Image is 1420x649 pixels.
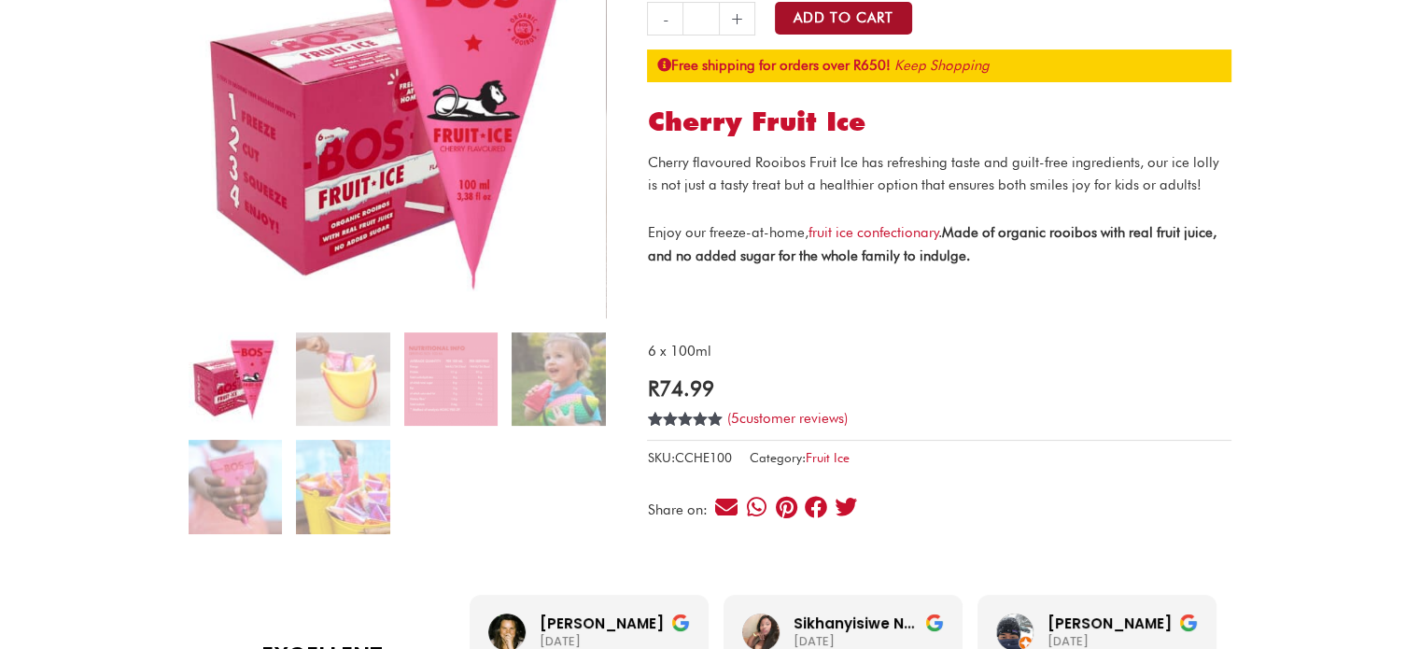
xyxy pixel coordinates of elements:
div: [PERSON_NAME] [1047,614,1198,633]
h1: Cherry Fruit Ice [647,106,1231,138]
p: Enjoy our freeze-at-home, . [647,221,1231,268]
a: Keep Shopping [893,57,989,74]
div: Share on facebook [804,494,829,519]
div: [PERSON_NAME] [540,614,690,633]
p: 6 x 100ml [647,340,1231,363]
a: - [647,2,682,35]
bdi: 74.99 [647,375,713,401]
div: Share on: [647,503,713,517]
span: 5 [647,412,654,447]
span: CCHE100 [674,450,731,465]
span: R [647,375,658,401]
a: + [720,2,755,35]
span: 5 [730,410,738,427]
div: Share on whatsapp [744,494,769,519]
img: Cherry_Ice Bosbrands [512,332,605,426]
div: Share on email [714,494,739,519]
a: fruit ice confectionary [808,224,938,241]
a: (5customer reviews) [726,410,847,427]
span: SKU: [647,446,731,470]
input: Product quantity [682,2,719,35]
img: Cherry Fruit Ice - Image 2 [296,332,389,426]
img: Cherry Fruit Ice - Image 3 [404,332,498,426]
div: Sikhanyisiwe Ndebele [794,614,944,633]
span: Category: [749,446,849,470]
button: Add to Cart [775,2,912,35]
div: Share on twitter [834,494,859,519]
img: cherry fruit ice [189,332,282,426]
a: Fruit Ice [805,450,849,465]
span: Rated out of 5 based on customer ratings [647,412,723,489]
strong: Free shipping for orders over R650! [656,57,890,74]
img: Cherry_Ice Bos [296,440,389,533]
p: Cherry flavoured Rooibos Fruit Ice has refreshing taste and guilt-free ingredients, our ice lolly... [647,151,1231,198]
img: Cherry_Ice Bosbrands [189,440,282,533]
div: Share on pinterest [774,494,799,519]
